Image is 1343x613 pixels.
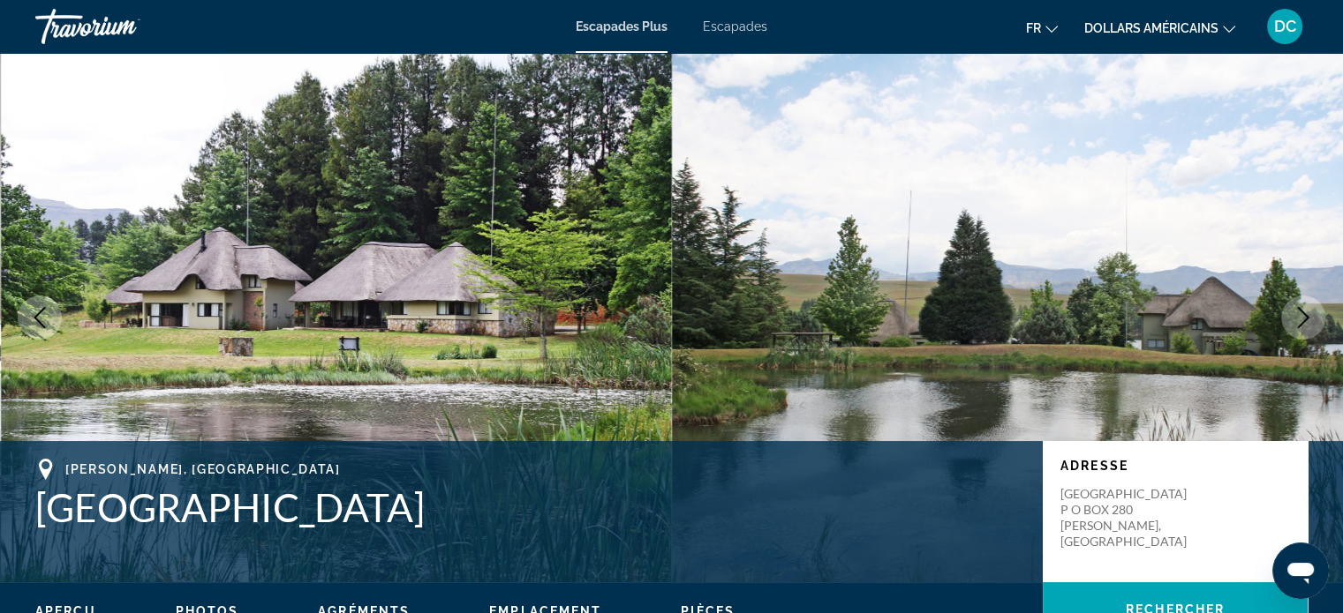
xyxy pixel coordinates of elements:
iframe: Bouton de lancement de la fenêtre de messagerie [1272,542,1329,599]
a: Travorium [35,4,212,49]
span: [PERSON_NAME], [GEOGRAPHIC_DATA] [65,462,341,476]
button: Previous image [18,295,62,340]
a: Escapades Plus [576,19,668,34]
h1: [GEOGRAPHIC_DATA] [35,484,1025,530]
button: Next image [1281,295,1325,340]
p: Adresse [1060,459,1290,473]
p: [GEOGRAPHIC_DATA] P O BOX 280 [PERSON_NAME], [GEOGRAPHIC_DATA] [1060,486,1202,549]
button: Menu utilisateur [1262,8,1308,45]
font: dollars américains [1084,21,1219,35]
font: DC [1274,17,1296,35]
button: Changer de devise [1084,15,1235,41]
button: Changer de langue [1026,15,1058,41]
font: fr [1026,21,1041,35]
a: Escapades [703,19,767,34]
